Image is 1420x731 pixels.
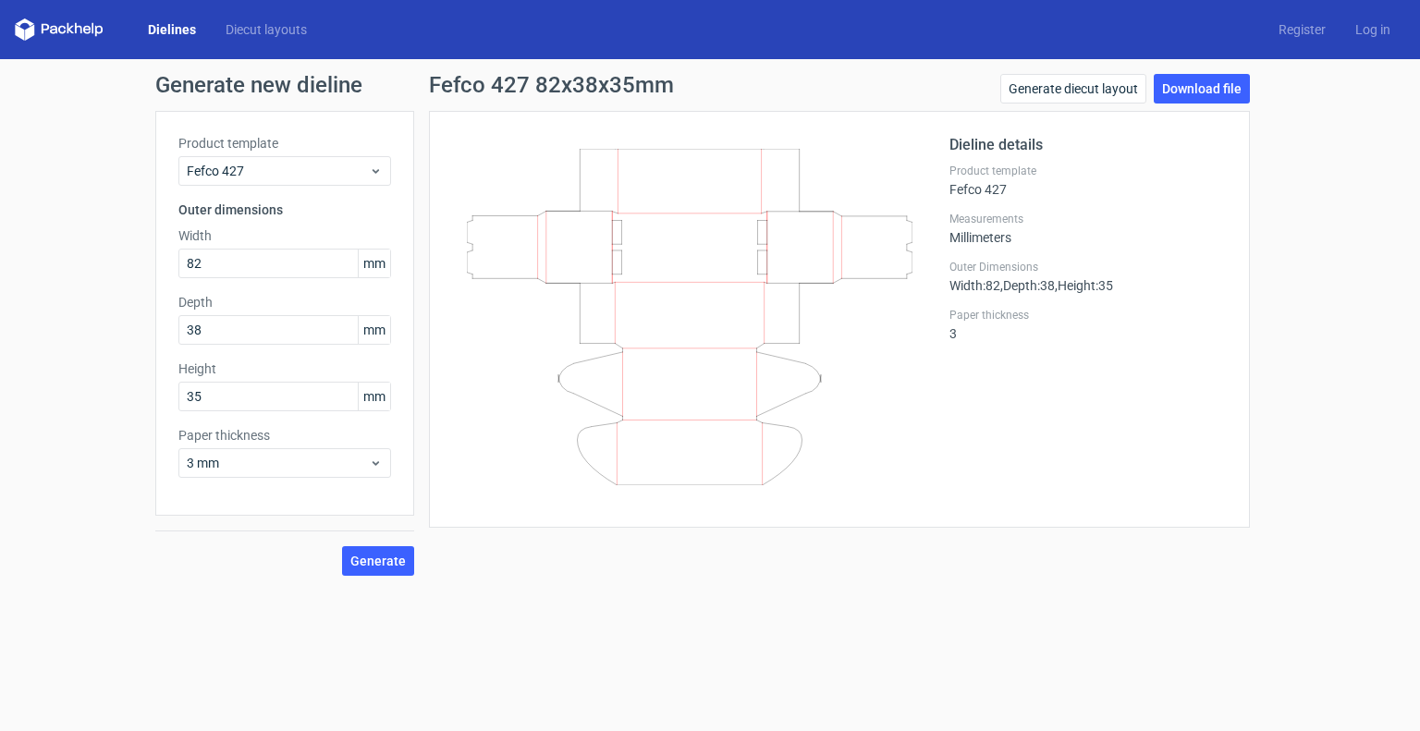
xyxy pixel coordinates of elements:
[949,134,1227,156] h2: Dieline details
[358,250,390,277] span: mm
[187,454,369,472] span: 3 mm
[949,308,1227,341] div: 3
[949,164,1227,178] label: Product template
[342,546,414,576] button: Generate
[1154,74,1250,104] a: Download file
[178,226,391,245] label: Width
[1000,74,1146,104] a: Generate diecut layout
[429,74,674,96] h1: Fefco 427 82x38x35mm
[1340,20,1405,39] a: Log in
[949,212,1227,245] div: Millimeters
[949,260,1227,274] label: Outer Dimensions
[133,20,211,39] a: Dielines
[178,134,391,152] label: Product template
[949,164,1227,197] div: Fefco 427
[178,359,391,378] label: Height
[350,554,406,567] span: Generate
[1055,278,1113,293] span: , Height : 35
[949,308,1227,323] label: Paper thickness
[178,201,391,219] h3: Outer dimensions
[155,74,1265,96] h1: Generate new dieline
[1264,20,1340,39] a: Register
[178,426,391,445] label: Paper thickness
[949,212,1227,226] label: Measurements
[358,383,390,410] span: mm
[358,316,390,344] span: mm
[178,293,391,311] label: Depth
[211,20,322,39] a: Diecut layouts
[1000,278,1055,293] span: , Depth : 38
[949,278,1000,293] span: Width : 82
[187,162,369,180] span: Fefco 427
